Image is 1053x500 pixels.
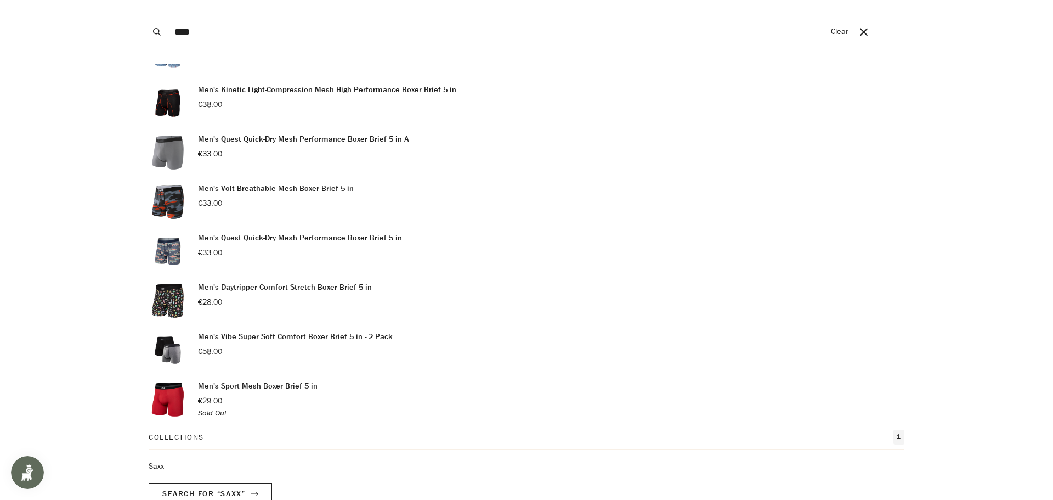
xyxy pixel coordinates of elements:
[149,282,187,320] img: Men's Daytripper Comfort Stretch Boxer Brief 5 in
[198,198,222,209] span: €33.00
[198,346,222,357] span: €58.00
[149,460,904,473] ul: Collections
[893,430,904,444] span: 1
[149,282,904,320] a: Men's Daytripper Comfort Stretch Boxer Brief 5 in €28.00
[149,183,904,221] a: Men's Volt Breathable Mesh Boxer Brief 5 in €33.00
[198,380,318,392] p: Men's Sport Mesh Boxer Brief 5 in
[198,408,227,418] em: Sold Out
[149,331,904,369] a: Men's Vibe Super Soft Comfort Boxer Brief 5 in - 2 Pack €58.00
[198,282,372,294] p: Men's Daytripper Comfort Stretch Boxer Brief 5 in
[198,84,456,96] p: Men's Kinetic Light-Compression Mesh High Performance Boxer Brief 5 in
[149,460,904,473] a: Saxx
[198,396,222,406] span: €29.00
[149,84,187,122] img: Men's Kinetic Light-Compression Mesh High Performance Boxer Brief 5 in
[198,248,222,258] span: €33.00
[149,133,904,172] a: Men's Quest Quick-Dry Mesh Performance Boxer Brief 5 in A €33.00
[162,488,245,499] span: Search for “saxx”
[149,380,187,419] img: Men's Sport Mesh Boxer Brief 5 in
[198,149,222,159] span: €33.00
[149,232,187,271] img: Men's Quest Quick-Dry Mesh Performance Boxer Brief 5 in
[149,183,187,221] img: Men's Volt Breathable Mesh Boxer Brief 5 in
[149,380,904,419] a: Men's Sport Mesh Boxer Brief 5 in €29.00 Sold Out
[149,331,187,369] img: Men's Vibe Super Soft Comfort Boxer Brief 5 in - 2 Pack
[198,297,222,307] span: €28.00
[198,99,222,110] span: €38.00
[198,183,354,195] p: Men's Volt Breathable Mesh Boxer Brief 5 in
[198,331,393,343] p: Men's Vibe Super Soft Comfort Boxer Brief 5 in - 2 Pack
[149,133,187,172] img: Men's Quest Quick-Dry Mesh Performance Boxer Brief 5 in A
[149,232,904,271] a: Men's Quest Quick-Dry Mesh Performance Boxer Brief 5 in €33.00
[149,431,204,443] p: Collections
[11,456,44,489] iframe: Button to open loyalty program pop-up
[198,133,409,145] p: Men's Quest Quick-Dry Mesh Performance Boxer Brief 5 in A
[149,84,904,122] a: Men's Kinetic Light-Compression Mesh High Performance Boxer Brief 5 in €38.00
[198,232,402,244] p: Men's Quest Quick-Dry Mesh Performance Boxer Brief 5 in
